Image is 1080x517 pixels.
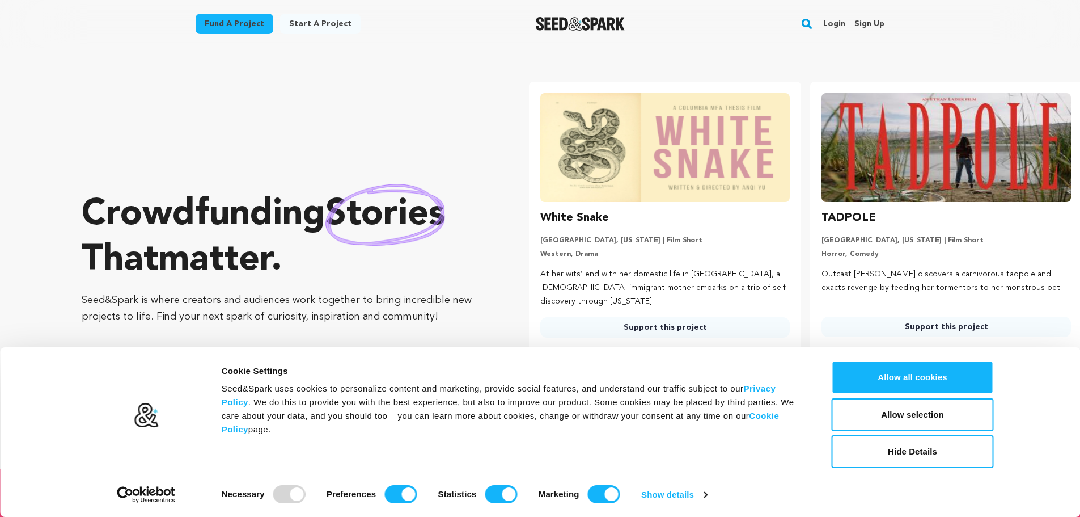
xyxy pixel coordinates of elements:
p: Seed&Spark is where creators and audiences work together to bring incredible new projects to life... [82,292,484,325]
h3: TADPOLE [821,209,876,227]
p: Western, Drama [540,250,790,259]
button: Allow all cookies [832,361,994,394]
strong: Preferences [327,489,376,499]
img: hand sketched image [325,184,445,246]
p: Crowdfunding that . [82,192,484,283]
h3: White Snake [540,209,609,227]
span: matter [158,242,271,279]
strong: Marketing [539,489,579,499]
legend: Consent Selection [221,481,222,481]
img: TADPOLE image [821,93,1071,202]
strong: Necessary [222,489,265,499]
a: Fund a project [196,14,273,34]
p: Outcast [PERSON_NAME] discovers a carnivorous tadpole and exacts revenge by feeding her tormentor... [821,268,1071,295]
img: Seed&Spark Logo Dark Mode [536,17,625,31]
a: Sign up [854,15,884,33]
a: Support this project [821,317,1071,337]
a: Support this project [540,317,790,338]
a: Show details [641,486,707,503]
div: Seed&Spark uses cookies to personalize content and marketing, provide social features, and unders... [222,382,806,436]
a: Usercentrics Cookiebot - opens in a new window [96,486,196,503]
button: Hide Details [832,435,994,468]
a: Login [823,15,845,33]
a: Start a project [280,14,361,34]
p: At her wits’ end with her domestic life in [GEOGRAPHIC_DATA], a [DEMOGRAPHIC_DATA] immigrant moth... [540,268,790,308]
strong: Statistics [438,489,477,499]
p: [GEOGRAPHIC_DATA], [US_STATE] | Film Short [821,236,1071,245]
p: [GEOGRAPHIC_DATA], [US_STATE] | Film Short [540,236,790,245]
a: Seed&Spark Homepage [536,17,625,31]
img: White Snake image [540,93,790,202]
div: Cookie Settings [222,364,806,378]
p: Horror, Comedy [821,250,1071,259]
button: Allow selection [832,398,994,431]
img: logo [133,402,159,428]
